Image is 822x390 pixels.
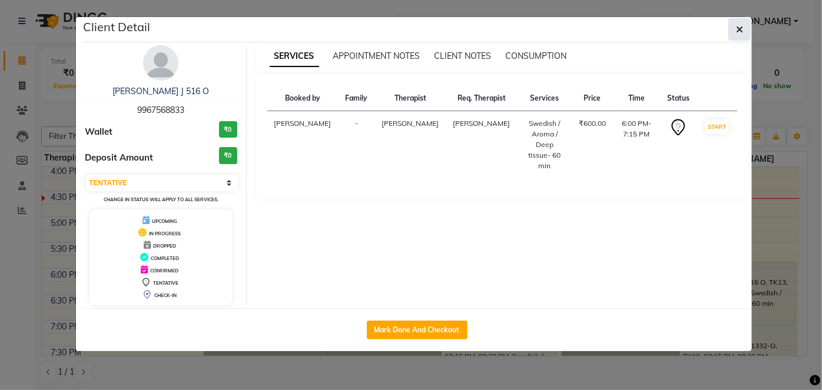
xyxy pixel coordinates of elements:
img: avatar [143,45,178,81]
h3: ₹0 [219,147,237,164]
span: CLIENT NOTES [435,51,492,61]
td: [PERSON_NAME] [267,111,339,179]
span: CHECK-IN [154,292,177,298]
span: [PERSON_NAME] [382,119,439,128]
a: [PERSON_NAME] J 516 O [112,86,209,96]
span: Deposit Amount [85,151,153,165]
th: Therapist [375,86,446,111]
span: Wallet [85,125,112,139]
span: CONSUMPTION [506,51,567,61]
span: APPOINTMENT NOTES [333,51,420,61]
th: Req. Therapist [446,86,518,111]
th: Booked by [267,86,339,111]
div: ₹600.00 [579,118,606,129]
th: Status [660,86,697,111]
td: 6:00 PM-7:15 PM [613,111,660,179]
span: COMPLETED [151,255,179,261]
span: 9967568833 [137,105,184,115]
th: Price [572,86,613,111]
th: Family [339,86,375,111]
span: CONFIRMED [150,268,178,274]
span: [PERSON_NAME] [453,119,511,128]
span: SERVICES [270,46,319,67]
button: Mark Done And Checkout [367,321,468,339]
div: Swedish / Aroma / Deep tissue- 60 min [525,118,565,171]
button: START [705,119,729,134]
span: DROPPED [153,243,176,249]
small: Change in status will apply to all services. [104,196,218,202]
th: Time [613,86,660,111]
h5: Client Detail [83,18,150,36]
td: - [339,111,375,179]
span: IN PROGRESS [149,231,181,236]
span: UPCOMING [152,218,177,224]
span: TENTATIVE [153,280,178,286]
th: Services [518,86,572,111]
h3: ₹0 [219,121,237,138]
